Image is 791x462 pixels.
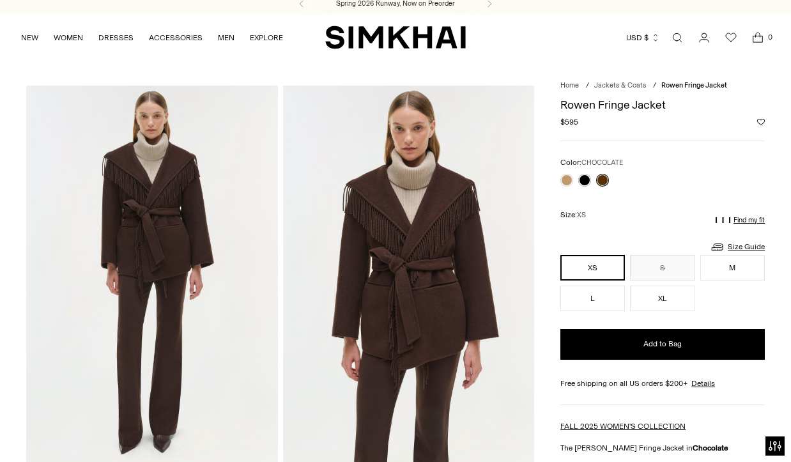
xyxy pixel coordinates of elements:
a: WOMEN [54,24,83,52]
span: XS [577,211,586,219]
div: / [586,81,589,91]
button: M [700,255,765,281]
button: Add to Wishlist [757,118,765,126]
a: DRESSES [98,24,134,52]
label: Size: [560,209,586,221]
span: Add to Bag [643,339,682,350]
a: EXPLORE [250,24,283,52]
a: NEW [21,24,38,52]
button: L [560,286,625,311]
a: Size Guide [710,239,765,255]
button: XL [630,286,695,311]
a: Go to the account page [691,25,717,50]
a: Open search modal [664,25,690,50]
span: 0 [764,31,776,43]
button: S [630,255,695,281]
a: Open cart modal [745,25,771,50]
a: Details [691,378,715,389]
a: MEN [218,24,234,52]
p: The [PERSON_NAME] Fringe Jacket in [560,442,765,454]
span: $595 [560,116,578,128]
iframe: Sign Up via Text for Offers [10,413,128,452]
button: XS [560,255,625,281]
strong: Chocolate [693,443,728,452]
h1: Rowen Fringe Jacket [560,99,765,111]
a: ACCESSORIES [149,24,203,52]
a: SIMKHAI [325,25,466,50]
label: Color: [560,157,623,169]
div: Free shipping on all US orders $200+ [560,378,765,389]
nav: breadcrumbs [560,81,765,91]
a: Wishlist [718,25,744,50]
button: USD $ [626,24,660,52]
span: Rowen Fringe Jacket [661,81,727,89]
a: Jackets & Coats [594,81,646,89]
button: Add to Bag [560,329,765,360]
span: CHOCOLATE [581,158,623,167]
a: FALL 2025 WOMEN'S COLLECTION [560,422,686,431]
div: / [653,81,656,91]
a: Home [560,81,579,89]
